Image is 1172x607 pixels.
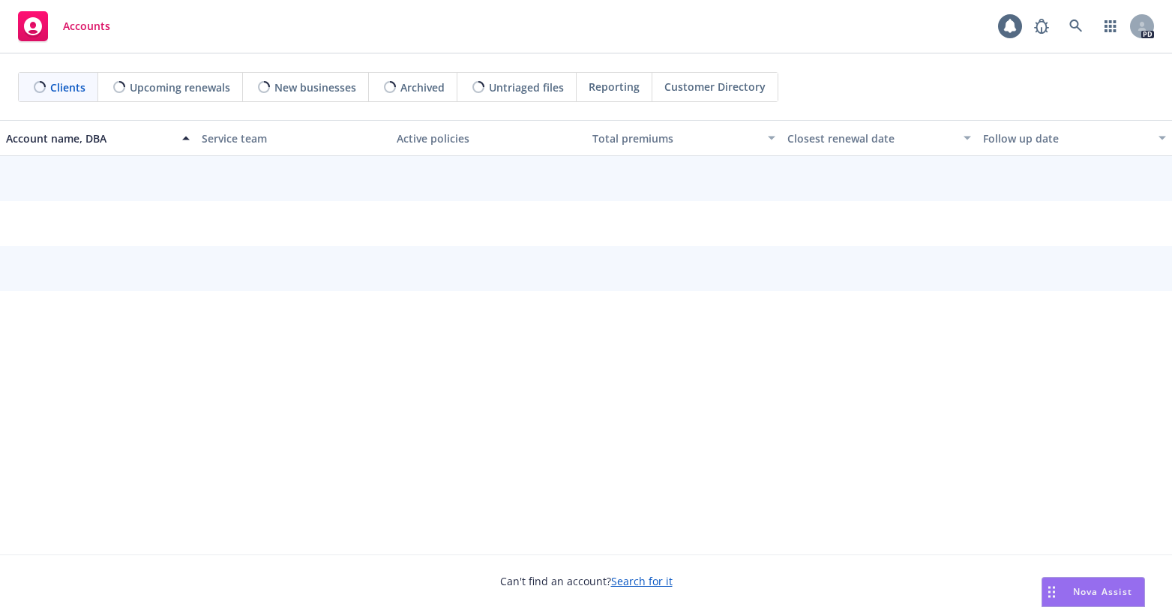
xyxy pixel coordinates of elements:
[592,131,760,146] div: Total premiums
[1042,578,1061,606] div: Drag to move
[664,79,766,95] span: Customer Directory
[611,574,673,588] a: Search for it
[274,80,356,95] span: New businesses
[1096,11,1126,41] a: Switch app
[500,573,673,589] span: Can't find an account?
[397,131,580,146] div: Active policies
[586,120,782,156] button: Total premiums
[12,5,116,47] a: Accounts
[63,20,110,32] span: Accounts
[50,80,85,95] span: Clients
[400,80,445,95] span: Archived
[6,131,173,146] div: Account name, DBA
[787,131,955,146] div: Closest renewal date
[781,120,977,156] button: Closest renewal date
[1042,577,1145,607] button: Nova Assist
[391,120,586,156] button: Active policies
[130,80,230,95] span: Upcoming renewals
[489,80,564,95] span: Untriaged files
[1061,11,1091,41] a: Search
[983,131,1150,146] div: Follow up date
[1073,585,1132,598] span: Nova Assist
[1027,11,1057,41] a: Report a Bug
[202,131,385,146] div: Service team
[589,79,640,95] span: Reporting
[196,120,391,156] button: Service team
